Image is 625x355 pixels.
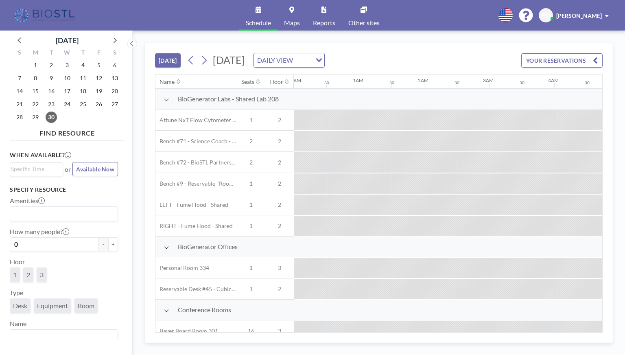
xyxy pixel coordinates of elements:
[483,77,494,83] div: 3AM
[13,7,78,24] img: organization-logo
[37,302,68,309] span: Equipment
[353,77,363,83] div: 1AM
[10,228,69,236] label: How many people?
[237,180,265,187] span: 1
[556,12,602,19] span: [PERSON_NAME]
[10,289,23,297] label: Type
[30,99,41,110] span: Monday, September 22, 2025
[265,159,294,166] span: 2
[265,201,294,208] span: 2
[10,207,118,221] div: Search for option
[237,285,265,293] span: 1
[109,99,120,110] span: Saturday, September 27, 2025
[11,164,58,173] input: Search for option
[46,85,57,97] span: Tuesday, September 16, 2025
[265,264,294,272] span: 3
[265,116,294,124] span: 2
[155,53,181,68] button: [DATE]
[418,77,428,83] div: 2AM
[56,35,79,46] div: [DATE]
[98,237,108,251] button: -
[91,48,107,59] div: F
[109,59,120,71] span: Saturday, September 6, 2025
[10,330,118,344] div: Search for option
[178,95,279,103] span: BioGenerator Labs - Shared Lab 208
[155,264,209,272] span: Personal Room 334
[59,48,75,59] div: W
[585,80,590,85] div: 30
[11,331,113,342] input: Search for option
[237,159,265,166] span: 2
[30,72,41,84] span: Monday, September 8, 2025
[324,80,329,85] div: 30
[237,116,265,124] span: 1
[46,59,57,71] span: Tuesday, September 2, 2025
[389,80,394,85] div: 30
[348,20,380,26] span: Other sites
[14,112,25,123] span: Sunday, September 28, 2025
[11,208,113,219] input: Search for option
[160,78,175,85] div: Name
[237,264,265,272] span: 1
[265,285,294,293] span: 2
[10,258,25,266] label: Floor
[93,85,105,97] span: Friday, September 19, 2025
[61,72,73,84] span: Wednesday, September 10, 2025
[14,85,25,97] span: Sunday, September 14, 2025
[30,85,41,97] span: Monday, September 15, 2025
[61,85,73,97] span: Wednesday, September 17, 2025
[78,302,94,309] span: Room
[108,237,118,251] button: +
[46,112,57,123] span: Tuesday, September 30, 2025
[237,222,265,230] span: 1
[265,222,294,230] span: 2
[13,271,17,278] span: 1
[93,59,105,71] span: Friday, September 5, 2025
[72,162,118,176] button: Available Now
[455,80,459,85] div: 30
[12,48,28,59] div: S
[155,180,237,187] span: Bench #9 - Reservable "RoomZilla" Bench
[75,48,91,59] div: T
[284,20,300,26] span: Maps
[10,163,63,175] div: Search for option
[14,99,25,110] span: Sunday, September 21, 2025
[288,77,301,83] div: 12AM
[107,48,122,59] div: S
[155,116,237,124] span: Attune NxT Flow Cytometer - Bench #25
[155,201,228,208] span: LEFT - Fume Hood - Shared
[77,59,89,71] span: Thursday, September 4, 2025
[178,243,238,251] span: BioGenerator Offices
[241,78,254,85] div: Seats
[213,54,245,66] span: [DATE]
[10,320,26,328] label: Name
[109,85,120,97] span: Saturday, September 20, 2025
[521,53,603,68] button: YOUR RESERVATIONS
[155,285,237,293] span: Reservable Desk #45 - Cubicle Area (Office 206)
[10,126,125,137] h4: FIND RESOURCE
[46,99,57,110] span: Tuesday, September 23, 2025
[265,180,294,187] span: 2
[237,327,265,335] span: 16
[61,59,73,71] span: Wednesday, September 3, 2025
[109,72,120,84] span: Saturday, September 13, 2025
[155,159,237,166] span: Bench #72 - BioSTL Partnerships & Apprenticeships Bench
[10,197,45,205] label: Amenities
[155,138,237,145] span: Bench #71 - Science Coach - BioSTL Bench
[178,306,231,314] span: Conference Rooms
[246,20,271,26] span: Schedule
[77,99,89,110] span: Thursday, September 25, 2025
[265,138,294,145] span: 2
[155,222,233,230] span: RIGHT - Fume Hood - Shared
[76,166,114,173] span: Available Now
[269,78,283,85] div: Floor
[13,302,27,309] span: Desk
[26,271,30,278] span: 2
[61,99,73,110] span: Wednesday, September 24, 2025
[256,55,295,66] span: DAILY VIEW
[77,72,89,84] span: Thursday, September 11, 2025
[30,112,41,123] span: Monday, September 29, 2025
[254,53,324,67] div: Search for option
[520,80,524,85] div: 30
[265,327,294,335] span: 3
